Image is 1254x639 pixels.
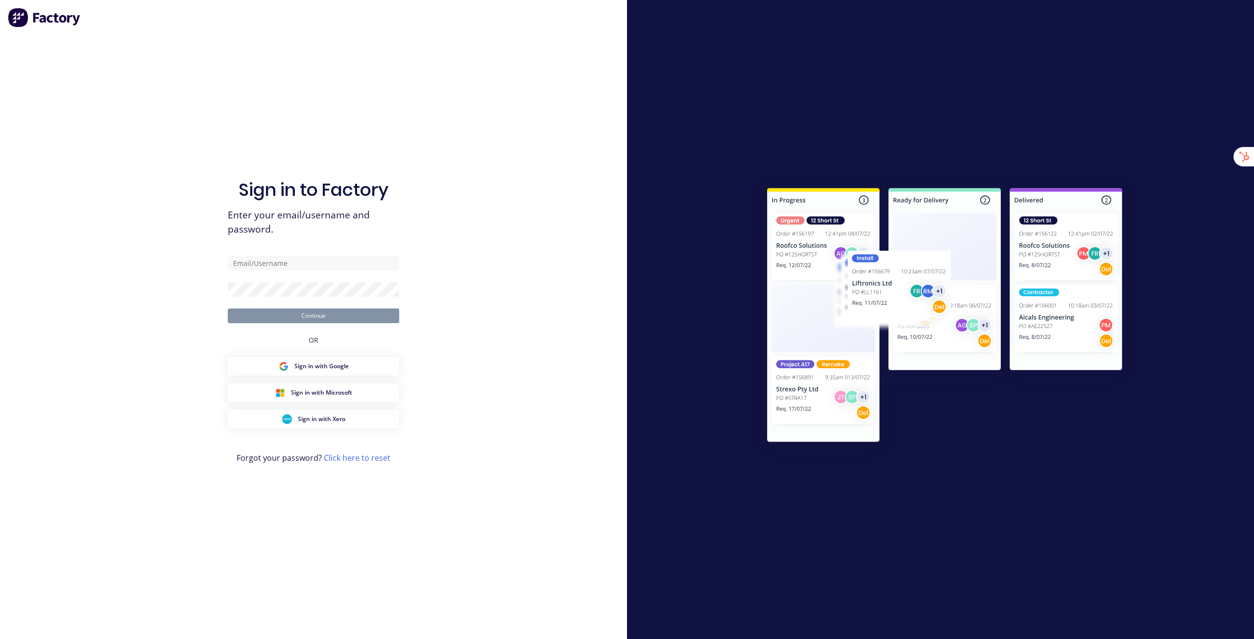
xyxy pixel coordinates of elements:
[228,357,399,376] button: Google Sign inSign in with Google
[228,383,399,402] button: Microsoft Sign inSign in with Microsoft
[228,308,399,323] button: Continue
[228,410,399,428] button: Xero Sign inSign in with Xero
[309,323,318,357] div: OR
[746,168,1144,465] img: Sign in
[279,361,289,371] img: Google Sign in
[294,362,349,371] span: Sign in with Google
[282,414,292,424] img: Xero Sign in
[298,415,345,424] span: Sign in with Xero
[275,388,285,398] img: Microsoft Sign in
[228,256,399,270] input: Email/Username
[237,452,390,464] span: Forgot your password?
[228,208,399,237] span: Enter your email/username and password.
[8,8,81,27] img: Factory
[239,179,388,200] h1: Sign in to Factory
[324,452,390,463] a: Click here to reset
[291,388,352,397] span: Sign in with Microsoft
